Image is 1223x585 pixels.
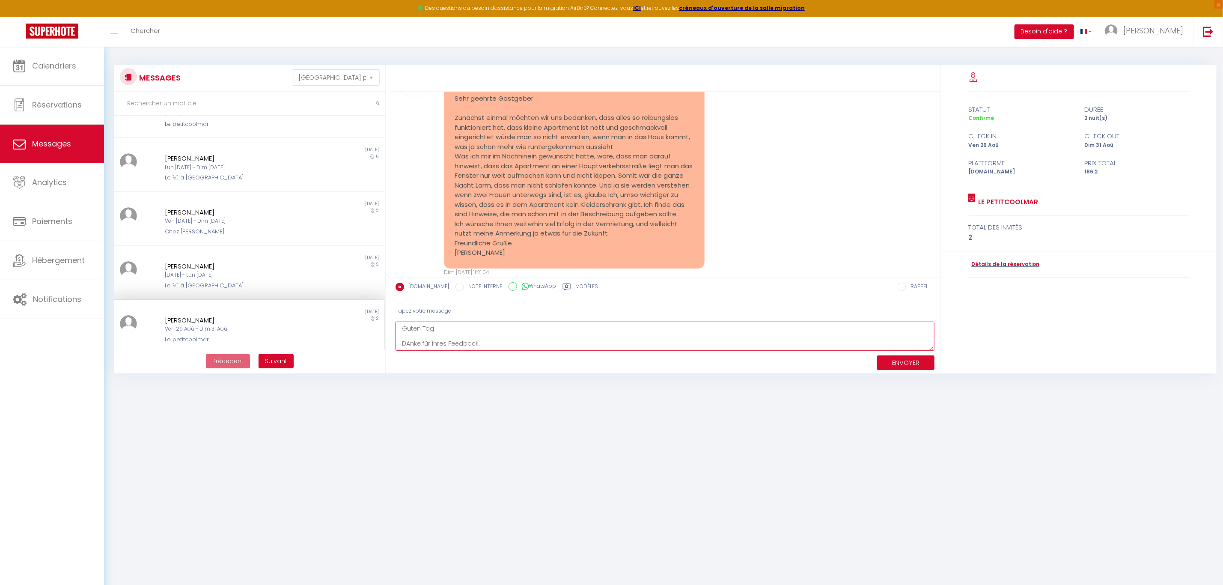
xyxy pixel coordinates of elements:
[633,4,641,12] a: ICI
[1203,26,1214,37] img: logout
[165,207,311,218] div: [PERSON_NAME]
[1079,168,1195,176] div: 186.2
[464,283,502,292] label: NOTE INTERNE
[165,315,311,325] div: [PERSON_NAME]
[963,104,1079,115] div: statut
[376,153,379,160] span: 6
[679,4,805,12] a: créneaux d'ouverture de la salle migration
[165,164,311,172] div: Lun [DATE] - Dim [DATE]
[120,153,137,170] img: ...
[33,294,81,304] span: Notifications
[969,233,1189,243] div: 2
[124,17,167,47] a: Chercher
[249,200,384,207] div: [DATE]
[259,354,294,369] button: Next
[249,308,384,315] div: [DATE]
[969,222,1189,233] div: total des invités
[1123,25,1183,36] span: [PERSON_NAME]
[1079,114,1195,122] div: 2 nuit(s)
[396,301,934,322] div: Tapez votre message
[1079,131,1195,141] div: check out
[165,335,311,344] div: Le petitcoolmar
[969,260,1040,269] a: Détails de la réservation
[120,261,137,278] img: ...
[376,315,379,322] span: 2
[7,3,33,29] button: Ouvrir le widget de chat LiveChat
[114,92,385,116] input: Rechercher un mot clé
[1079,141,1195,149] div: Dim 31 Aoû
[137,68,181,87] h3: MESSAGES
[206,354,250,369] button: Previous
[1079,158,1195,168] div: Prix total
[963,131,1079,141] div: check in
[32,216,72,227] span: Paiements
[120,207,137,224] img: ...
[32,255,85,266] span: Hébergement
[963,158,1079,168] div: Plateforme
[165,217,311,225] div: Ven [DATE] - Dim [DATE]
[165,227,311,236] div: Chez [PERSON_NAME]
[1105,24,1118,37] img: ...
[131,26,160,35] span: Chercher
[165,153,311,164] div: [PERSON_NAME]
[404,283,449,292] label: [DOMAIN_NAME]
[376,261,379,268] span: 2
[32,99,82,110] span: Réservations
[877,355,934,370] button: ENVOYER
[1079,104,1195,115] div: durée
[575,283,598,293] label: Modèles
[444,269,705,277] div: Dim [DATE] 11:21:04
[976,197,1039,207] a: Le petitcoolmar
[249,254,384,261] div: [DATE]
[376,207,379,214] span: 2
[969,114,994,122] span: Confirmé
[517,282,556,292] label: WhatsApp
[963,168,1079,176] div: [DOMAIN_NAME]
[455,75,694,258] pre: Mein Wochenende bei ihnen vom [DATE] bis [DATE] Sehr geehrte Gastgeber Zunächst einmal möchten wi...
[963,141,1079,149] div: Ven 29 Aoû
[1098,17,1194,47] a: ... [PERSON_NAME]
[906,283,928,292] label: RAPPEL
[165,173,311,182] div: Le 𝕍𝕀 à [GEOGRAPHIC_DATA]
[165,271,311,279] div: [DATE] - Lun [DATE]
[26,24,78,39] img: Super Booking
[32,60,76,71] span: Calendriers
[32,138,71,149] span: Messages
[249,146,384,153] div: [DATE]
[165,261,311,272] div: [PERSON_NAME]
[212,357,244,365] span: Précédent
[265,357,287,365] span: Suivant
[165,120,311,128] div: Le petitcoolmar
[120,315,137,332] img: ...
[1015,24,1074,39] button: Besoin d'aide ?
[165,281,311,290] div: Le 𝕍𝕀 à [GEOGRAPHIC_DATA]
[165,325,311,333] div: Ven 29 Aoû - Dim 31 Aoû
[32,177,67,188] span: Analytics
